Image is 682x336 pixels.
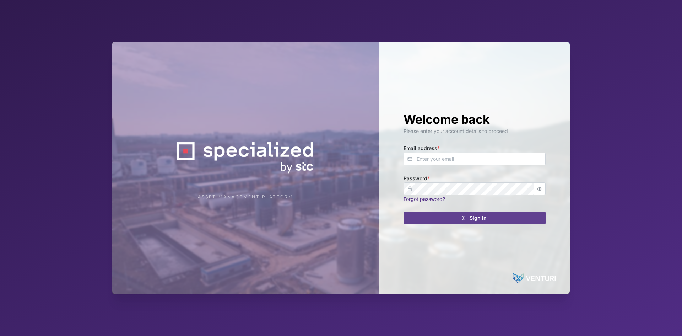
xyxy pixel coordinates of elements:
input: Enter your email [404,153,546,165]
img: Company Logo [175,136,317,178]
label: Password [404,175,430,182]
a: Forgot password? [404,196,445,202]
button: Sign In [404,212,546,224]
img: Powered by: Venturi [513,271,556,286]
span: Sign In [470,212,487,224]
h1: Welcome back [404,112,546,127]
div: Please enter your account details to proceed [404,127,546,135]
div: Asset Management Platform [198,194,293,201]
label: Email address [404,144,440,152]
